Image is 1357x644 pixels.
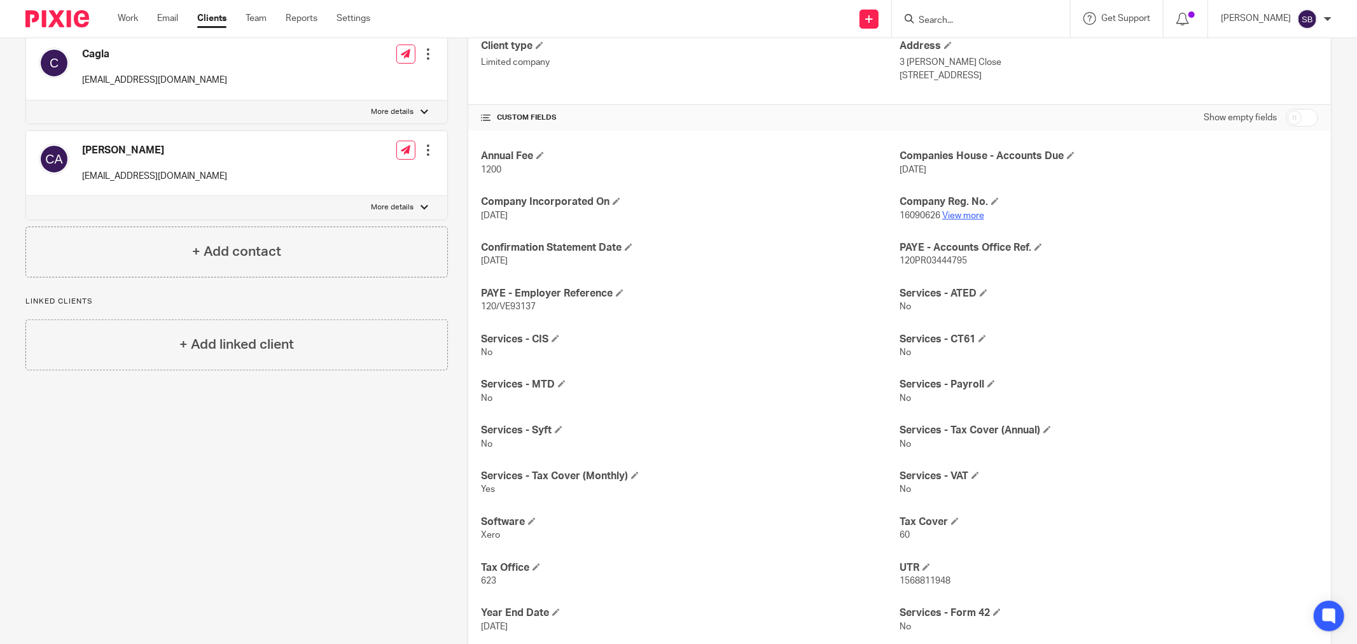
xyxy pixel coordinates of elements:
[900,241,1318,255] h4: PAYE - Accounts Office Ref.
[900,287,1318,300] h4: Services - ATED
[481,394,492,403] span: No
[25,10,89,27] img: Pixie
[900,302,911,311] span: No
[481,515,900,529] h4: Software
[900,348,911,357] span: No
[900,211,940,220] span: 16090626
[481,256,508,265] span: [DATE]
[481,378,900,391] h4: Services - MTD
[900,394,911,403] span: No
[900,561,1318,575] h4: UTR
[900,56,1318,69] p: 3 [PERSON_NAME] Close
[1221,12,1291,25] p: [PERSON_NAME]
[481,531,500,540] span: Xero
[900,515,1318,529] h4: Tax Cover
[481,39,900,53] h4: Client type
[246,12,267,25] a: Team
[481,333,900,346] h4: Services - CIS
[82,170,227,183] p: [EMAIL_ADDRESS][DOMAIN_NAME]
[481,241,900,255] h4: Confirmation Statement Date
[481,287,900,300] h4: PAYE - Employer Reference
[25,297,448,307] p: Linked clients
[900,485,911,494] span: No
[900,165,926,174] span: [DATE]
[900,424,1318,437] h4: Services - Tax Cover (Annual)
[192,242,281,262] h4: + Add contact
[481,424,900,437] h4: Services - Syft
[481,56,900,69] p: Limited company
[82,74,227,87] p: [EMAIL_ADDRESS][DOMAIN_NAME]
[900,256,967,265] span: 120PR03444795
[900,622,911,631] span: No
[900,333,1318,346] h4: Services - CT61
[179,335,294,354] h4: + Add linked client
[900,577,950,585] span: 1568811948
[481,470,900,483] h4: Services - Tax Cover (Monthly)
[481,606,900,620] h4: Year End Date
[481,165,501,174] span: 1200
[372,202,414,213] p: More details
[900,39,1318,53] h4: Address
[900,470,1318,483] h4: Services - VAT
[82,48,227,61] h4: Cagla
[481,348,492,357] span: No
[481,440,492,449] span: No
[1204,111,1277,124] label: Show empty fields
[39,144,69,174] img: svg%3E
[900,69,1318,82] p: [STREET_ADDRESS]
[1297,9,1318,29] img: svg%3E
[942,211,984,220] a: View more
[481,485,495,494] span: Yes
[900,606,1318,620] h4: Services - Form 42
[481,113,900,123] h4: CUSTOM FIELDS
[39,48,69,78] img: svg%3E
[372,107,414,117] p: More details
[481,211,508,220] span: [DATE]
[481,561,900,575] h4: Tax Office
[481,195,900,209] h4: Company Incorporated On
[900,440,911,449] span: No
[157,12,178,25] a: Email
[118,12,138,25] a: Work
[337,12,370,25] a: Settings
[82,144,227,157] h4: [PERSON_NAME]
[900,378,1318,391] h4: Services - Payroll
[900,195,1318,209] h4: Company Reg. No.
[917,15,1032,27] input: Search
[900,531,910,540] span: 60
[481,577,496,585] span: 623
[197,12,226,25] a: Clients
[900,150,1318,163] h4: Companies House - Accounts Due
[1101,14,1150,23] span: Get Support
[481,622,508,631] span: [DATE]
[286,12,317,25] a: Reports
[481,150,900,163] h4: Annual Fee
[481,302,536,311] span: 120/VE93137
